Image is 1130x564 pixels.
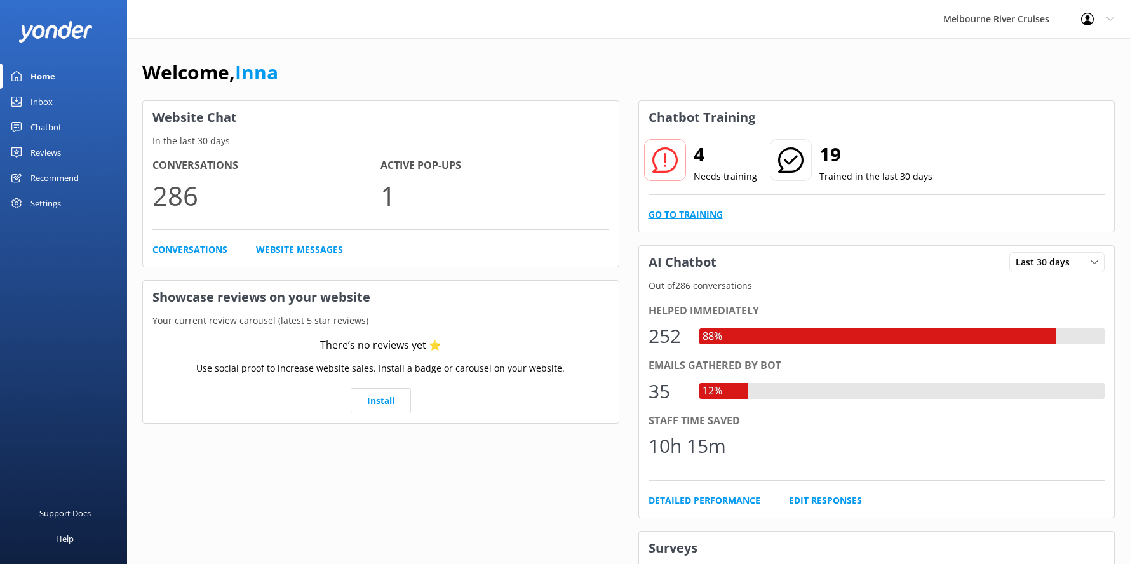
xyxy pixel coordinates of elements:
a: Install [351,388,411,413]
h3: Showcase reviews on your website [143,281,619,314]
div: Help [56,526,74,551]
div: Home [30,64,55,89]
div: Inbox [30,89,53,114]
div: Support Docs [39,500,91,526]
div: Staff time saved [649,413,1105,429]
p: Needs training [694,170,757,184]
p: In the last 30 days [143,134,619,148]
h4: Conversations [152,158,380,174]
a: Inna [235,59,278,85]
div: Chatbot [30,114,62,140]
p: Use social proof to increase website sales. Install a badge or carousel on your website. [196,361,565,375]
a: Edit Responses [789,493,862,507]
a: Detailed Performance [649,493,760,507]
h2: 4 [694,139,757,170]
div: 88% [699,328,725,345]
a: Go to Training [649,208,723,222]
div: Settings [30,191,61,216]
h4: Active Pop-ups [380,158,609,174]
span: Last 30 days [1016,255,1077,269]
div: Reviews [30,140,61,165]
p: Out of 286 conversations [639,279,1115,293]
a: Website Messages [256,243,343,257]
p: Trained in the last 30 days [819,170,932,184]
p: 1 [380,174,609,217]
div: Emails gathered by bot [649,358,1105,374]
a: Conversations [152,243,227,257]
div: 10h 15m [649,431,726,461]
div: 252 [649,321,687,351]
div: 12% [699,383,725,399]
h3: Website Chat [143,101,619,134]
p: 286 [152,174,380,217]
div: There’s no reviews yet ⭐ [320,337,441,354]
h1: Welcome, [142,57,278,88]
div: 35 [649,376,687,406]
h2: 19 [819,139,932,170]
div: Recommend [30,165,79,191]
div: Helped immediately [649,303,1105,319]
p: Your current review carousel (latest 5 star reviews) [143,314,619,328]
h3: AI Chatbot [639,246,726,279]
h3: Chatbot Training [639,101,765,134]
img: yonder-white-logo.png [19,21,92,42]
